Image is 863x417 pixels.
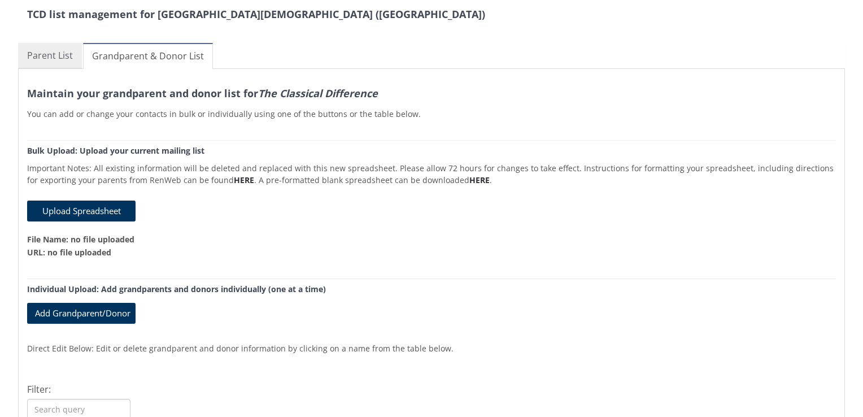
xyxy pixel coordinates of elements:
[27,86,378,100] strong: Maintain your grandparent and donor list for
[18,43,82,68] a: Parent List
[27,284,326,294] strong: Individual Upload: Add grandparents and donors individually (one at a time)
[27,383,51,396] label: Filter:
[27,9,863,20] h3: TCD list management for [GEOGRAPHIC_DATA][DEMOGRAPHIC_DATA] ([GEOGRAPHIC_DATA])
[27,201,136,221] button: Upload Spreadsheet
[27,336,836,354] p: Direct Edit Below: Edit or delete grandparent and donor information by clicking on a name from th...
[27,234,134,245] strong: File Name: no file uploaded
[469,175,490,185] a: HERE
[234,175,254,185] a: HERE
[258,86,378,100] em: The Classical Difference
[27,145,204,156] strong: Bulk Upload: Upload your current mailing list
[27,247,111,258] strong: URL: no file uploaded
[83,43,213,69] a: Grandparent & Donor List
[27,155,836,186] p: Important Notes: All existing information will be deleted and replaced with this new spreadsheet....
[27,303,136,324] button: Add Grandparent/Donor
[27,99,836,120] p: You can add or change your contacts in bulk or individually using one of the buttons or the table...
